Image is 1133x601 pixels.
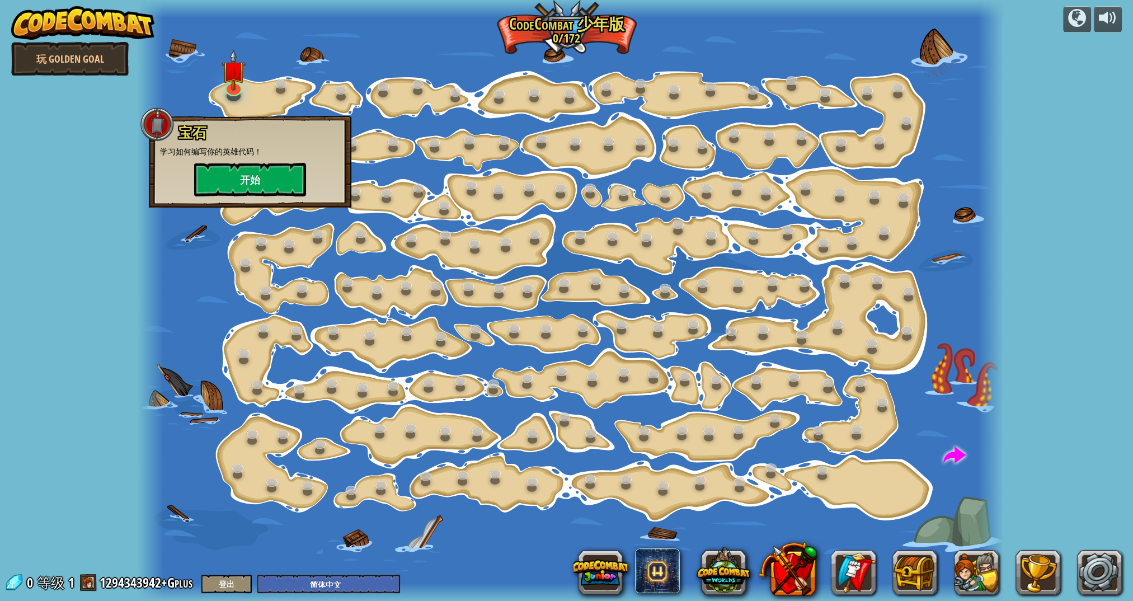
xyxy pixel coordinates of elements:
p: 学习如何编写你的英雄代码！ [160,146,340,157]
img: CodeCombat - Learn how to code by playing a game [11,6,154,40]
span: 0 [27,574,36,591]
button: 开始 [194,163,306,196]
button: 登出 [201,575,252,593]
span: 等级 [37,574,64,592]
a: 1294343942+Gplus [100,574,196,591]
button: 音量调节 [1094,6,1122,32]
span: 宝石 [178,123,206,142]
a: 玩 Golden Goal [11,42,129,76]
img: level-banner-unstarted.png [222,50,245,91]
span: 1 [68,574,74,591]
button: 战役 [1063,6,1091,32]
